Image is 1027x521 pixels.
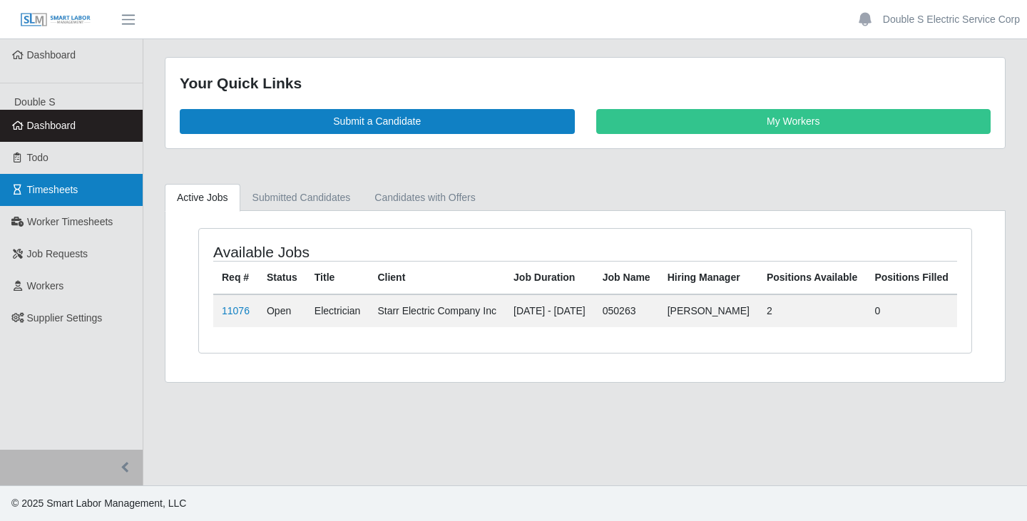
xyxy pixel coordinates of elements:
[27,184,78,195] span: Timesheets
[505,261,594,294] th: Job Duration
[306,261,369,294] th: Title
[883,12,1020,27] a: Double S Electric Service Corp
[758,261,866,294] th: Positions Available
[27,312,103,324] span: Supplier Settings
[20,12,91,28] img: SLM Logo
[362,184,487,212] a: Candidates with Offers
[213,243,511,261] h4: Available Jobs
[11,497,186,509] span: © 2025 Smart Labor Management, LLC
[27,248,88,259] span: Job Requests
[222,305,250,316] a: 11076
[258,261,306,294] th: Status
[866,294,957,327] td: 0
[27,49,76,61] span: Dashboard
[240,184,363,212] a: Submitted Candidates
[369,261,505,294] th: Client
[505,294,594,327] td: [DATE] - [DATE]
[165,184,240,212] a: Active Jobs
[27,120,76,131] span: Dashboard
[27,280,64,292] span: Workers
[258,294,306,327] td: Open
[866,261,957,294] th: Positions Filled
[27,152,48,163] span: Todo
[659,294,758,327] td: [PERSON_NAME]
[594,261,659,294] th: Job Name
[213,261,258,294] th: Req #
[594,294,659,327] td: 050263
[180,72,991,95] div: Your Quick Links
[596,109,991,134] a: My Workers
[14,96,56,108] span: Double S
[659,261,758,294] th: Hiring Manager
[180,109,575,134] a: Submit a Candidate
[758,294,866,327] td: 2
[27,216,113,227] span: Worker Timesheets
[369,294,505,327] td: Starr Electric Company Inc
[306,294,369,327] td: Electrician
